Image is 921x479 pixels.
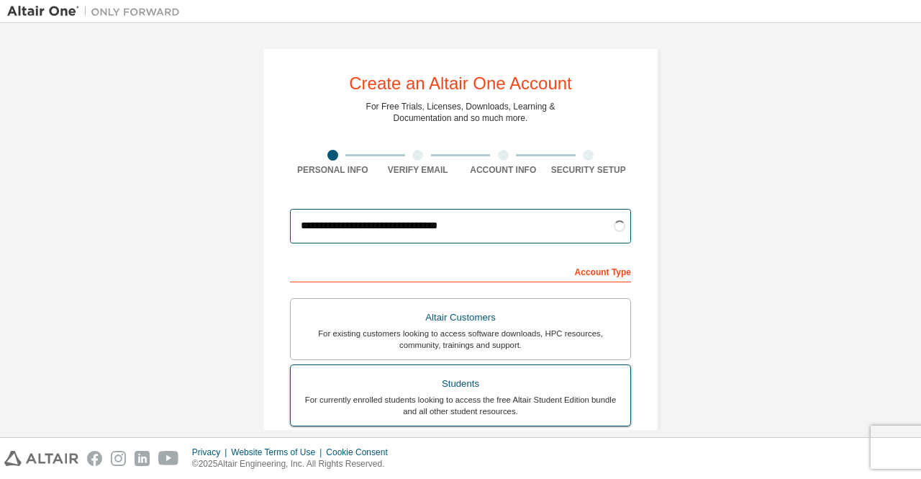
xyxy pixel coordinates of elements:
[192,458,396,470] p: © 2025 Altair Engineering, Inc. All Rights Reserved.
[135,451,150,466] img: linkedin.svg
[299,308,622,328] div: Altair Customers
[231,447,326,458] div: Website Terms of Use
[192,447,231,458] div: Privacy
[7,4,187,19] img: Altair One
[87,451,102,466] img: facebook.svg
[4,451,78,466] img: altair_logo.svg
[376,164,461,176] div: Verify Email
[299,394,622,417] div: For currently enrolled students looking to access the free Altair Student Edition bundle and all ...
[290,164,376,176] div: Personal Info
[366,101,555,124] div: For Free Trials, Licenses, Downloads, Learning & Documentation and so much more.
[299,374,622,394] div: Students
[349,75,572,92] div: Create an Altair One Account
[460,164,546,176] div: Account Info
[111,451,126,466] img: instagram.svg
[546,164,632,176] div: Security Setup
[290,259,631,282] div: Account Type
[299,328,622,351] div: For existing customers looking to access software downloads, HPC resources, community, trainings ...
[326,447,396,458] div: Cookie Consent
[158,451,179,466] img: youtube.svg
